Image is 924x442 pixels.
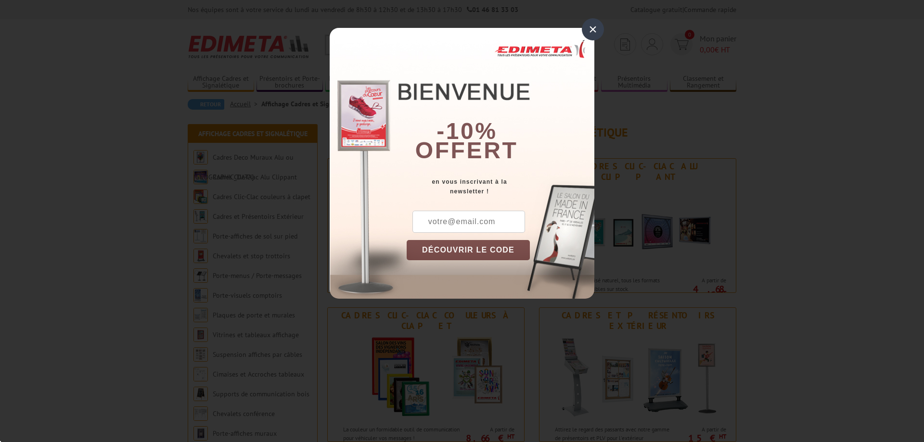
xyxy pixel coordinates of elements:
[582,18,604,40] div: ×
[407,177,594,196] div: en vous inscrivant à la newsletter !
[407,240,530,260] button: DÉCOUVRIR LE CODE
[436,118,497,144] b: -10%
[415,138,518,163] font: offert
[412,211,525,233] input: votre@email.com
